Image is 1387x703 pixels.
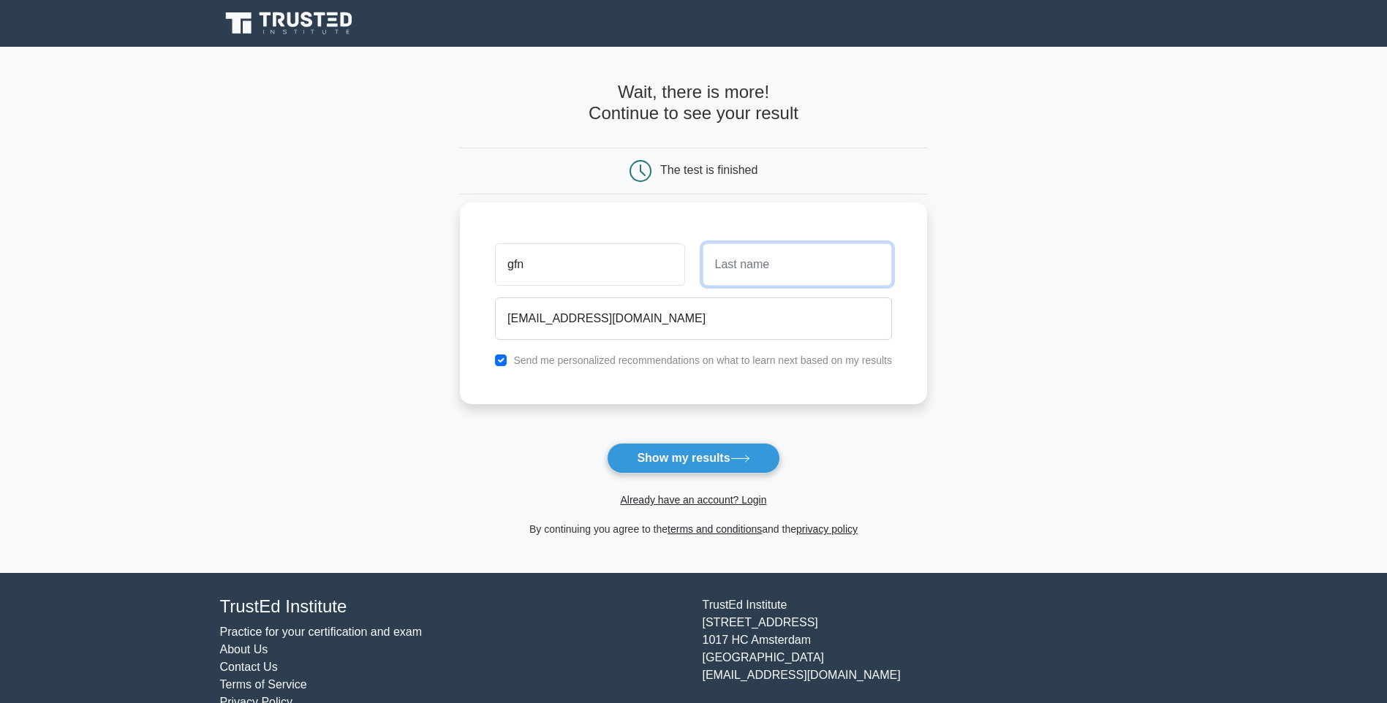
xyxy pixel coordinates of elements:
[607,443,779,474] button: Show my results
[451,520,936,538] div: By continuing you agree to the and the
[495,297,892,340] input: Email
[660,164,757,176] div: The test is finished
[513,354,892,366] label: Send me personalized recommendations on what to learn next based on my results
[668,523,762,535] a: terms and conditions
[620,494,766,506] a: Already have an account? Login
[703,243,892,286] input: Last name
[220,661,278,673] a: Contact Us
[220,626,423,638] a: Practice for your certification and exam
[796,523,858,535] a: privacy policy
[495,243,684,286] input: First name
[220,678,307,691] a: Terms of Service
[220,643,268,655] a: About Us
[220,596,685,617] h4: TrustEd Institute
[460,82,927,124] h4: Wait, there is more! Continue to see your result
